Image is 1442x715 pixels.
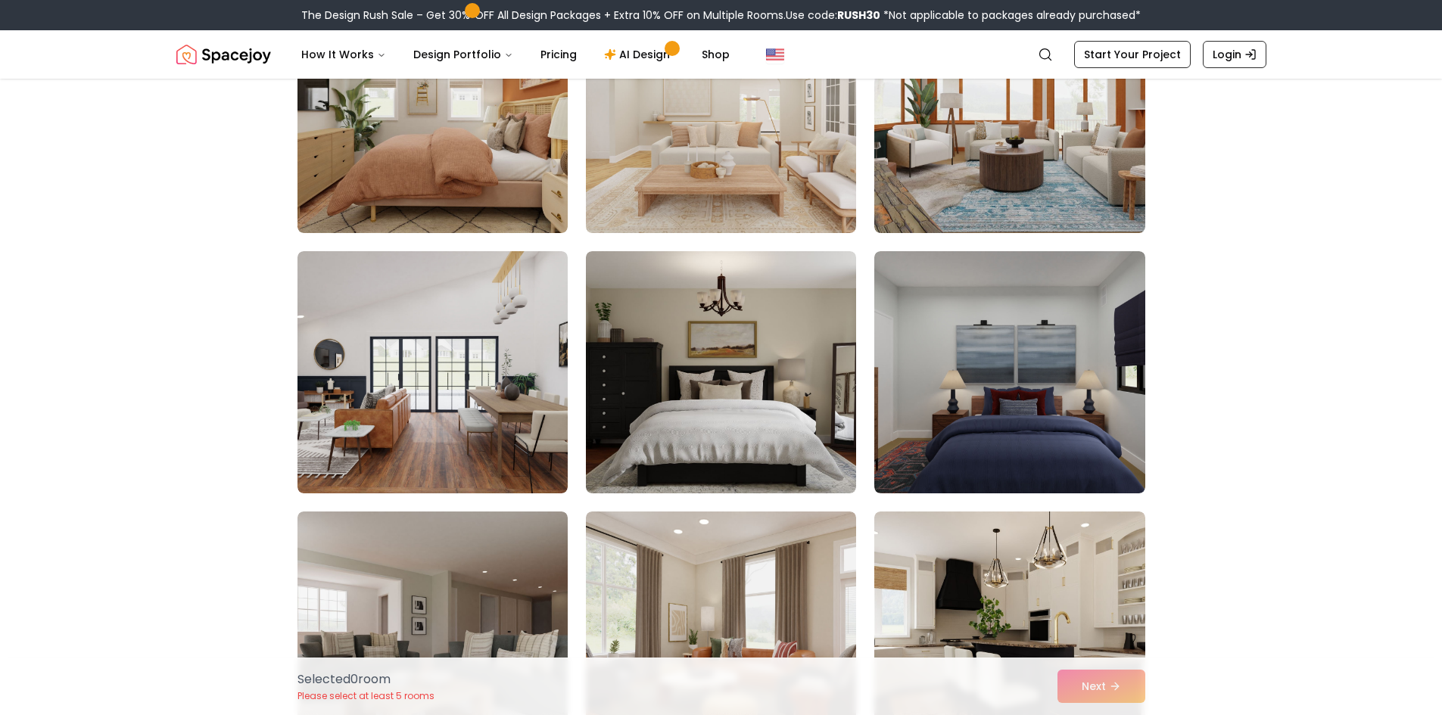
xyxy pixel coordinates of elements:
a: Start Your Project [1074,41,1191,68]
a: Pricing [528,39,589,70]
img: Room room-46 [297,251,568,493]
img: Spacejoy Logo [176,39,271,70]
img: Room room-47 [586,251,856,493]
b: RUSH30 [837,8,880,23]
img: United States [766,45,784,64]
button: How It Works [289,39,398,70]
a: Spacejoy [176,39,271,70]
nav: Global [176,30,1266,79]
nav: Main [289,39,742,70]
a: Login [1203,41,1266,68]
span: Use code: [786,8,880,23]
div: The Design Rush Sale – Get 30% OFF All Design Packages + Extra 10% OFF on Multiple Rooms. [301,8,1141,23]
a: AI Design [592,39,687,70]
p: Selected 0 room [297,670,434,689]
span: *Not applicable to packages already purchased* [880,8,1141,23]
p: Please select at least 5 rooms [297,690,434,702]
img: Room room-48 [874,251,1145,493]
a: Shop [690,39,742,70]
button: Design Portfolio [401,39,525,70]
